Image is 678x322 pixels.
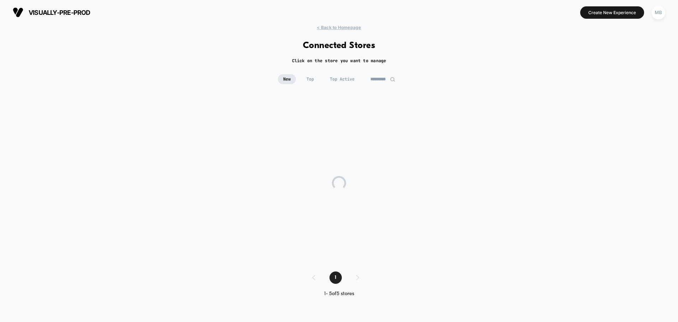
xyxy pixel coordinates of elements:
[303,41,375,51] h1: Connected Stores
[580,6,644,19] button: Create New Experience
[390,77,395,82] img: edit
[652,6,665,19] div: MB
[325,74,360,84] span: Top Active
[317,25,361,30] span: < Back to Homepage
[11,7,93,18] button: visually-pre-prod
[278,74,296,84] span: New
[301,74,319,84] span: Top
[649,5,667,20] button: MB
[13,7,23,18] img: Visually logo
[292,58,386,64] h2: Click on the store you want to manage
[29,9,90,16] span: visually-pre-prod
